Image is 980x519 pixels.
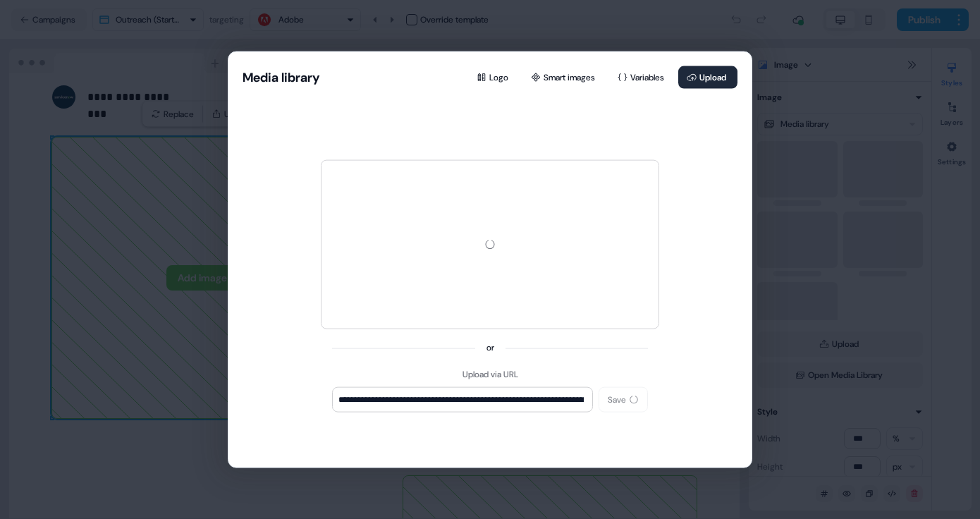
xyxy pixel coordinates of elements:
[522,66,606,89] button: Smart images
[609,66,675,89] button: Variables
[678,66,737,89] button: Upload
[468,66,520,89] button: Logo
[486,341,494,355] div: or
[463,367,518,381] div: Upload via URL
[243,69,320,86] button: Media library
